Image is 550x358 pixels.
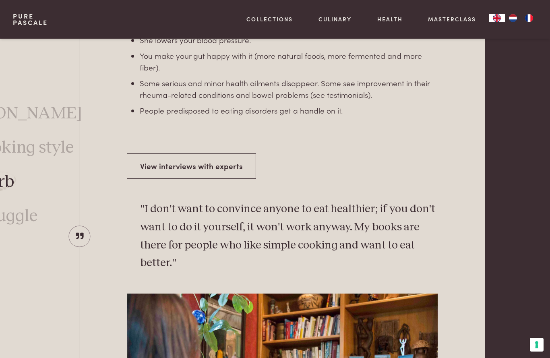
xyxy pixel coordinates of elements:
li: Some serious and minor health ailments disappear. Some see improvement in their rheuma-related co... [140,77,438,100]
li: People predisposed to eating disorders get a handle on it. [140,105,438,116]
a: FR [521,14,537,22]
aside: Language selected: English [489,14,537,22]
li: She lowers your blood pressure. [140,34,438,46]
a: Collections [246,15,293,23]
p: "I don't want to convince anyone to eat healthier; if you don't want to do it yourself, it won't ... [140,200,438,273]
a: Masterclass [428,15,476,23]
button: Your consent preferences for tracking technologies [530,338,544,352]
a: EN [489,14,505,22]
ul: Language list [505,14,537,22]
li: You make your gut happy with it (more natural foods, more fermented and more fiber). [140,50,438,73]
a: Culinary [318,15,352,23]
a: NL [505,14,521,22]
div: Language [489,14,505,22]
a: Health [377,15,403,23]
a: PurePascale [13,13,48,26]
a: View interviews with experts [127,153,256,179]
